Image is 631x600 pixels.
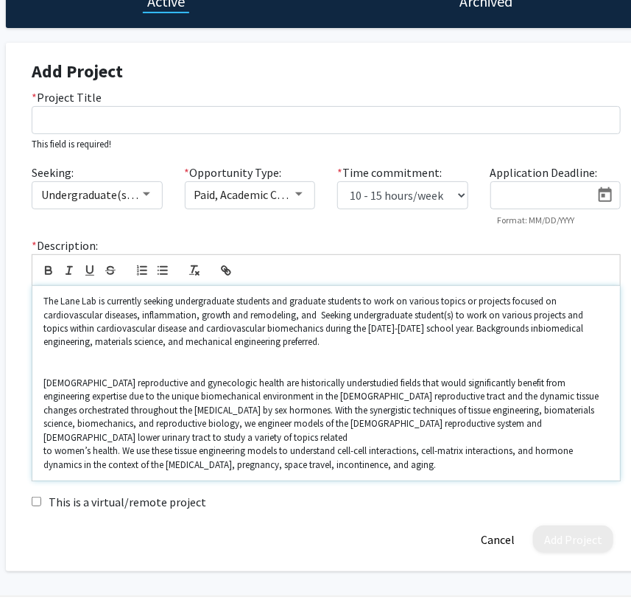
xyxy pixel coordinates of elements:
button: Open calendar [591,182,620,209]
p: to women’s health. We use these tissue engineering models to understand cell-cell interactions, c... [43,444,609,472]
label: Application Deadline: [490,164,598,181]
span: Undergraduate(s), Doctoral Candidate(s) (PhD, MD, DMD, PharmD, etc.) [41,187,399,202]
span: Paid, Academic Credit, Volunteer [194,187,357,202]
mat-hint: Format: MM/DD/YYYY [498,215,575,226]
label: Project Title [32,88,102,106]
label: Time commitment: [337,164,442,181]
button: Cancel [470,526,526,553]
iframe: Chat [11,534,63,589]
strong: Add Project [32,60,123,83]
label: Seeking: [32,164,74,181]
p: The Lane Lab is currently seeking undergraduate students and graduate students to work on various... [43,295,609,349]
button: Add Project [533,526,613,553]
small: This field is required! [32,138,111,150]
label: This is a virtual/remote project [49,493,206,511]
label: Opportunity Type: [185,164,282,181]
label: Description: [32,237,98,254]
p: [DEMOGRAPHIC_DATA] reproductive and gynecologic health are historically understudied fields that ... [43,377,609,444]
